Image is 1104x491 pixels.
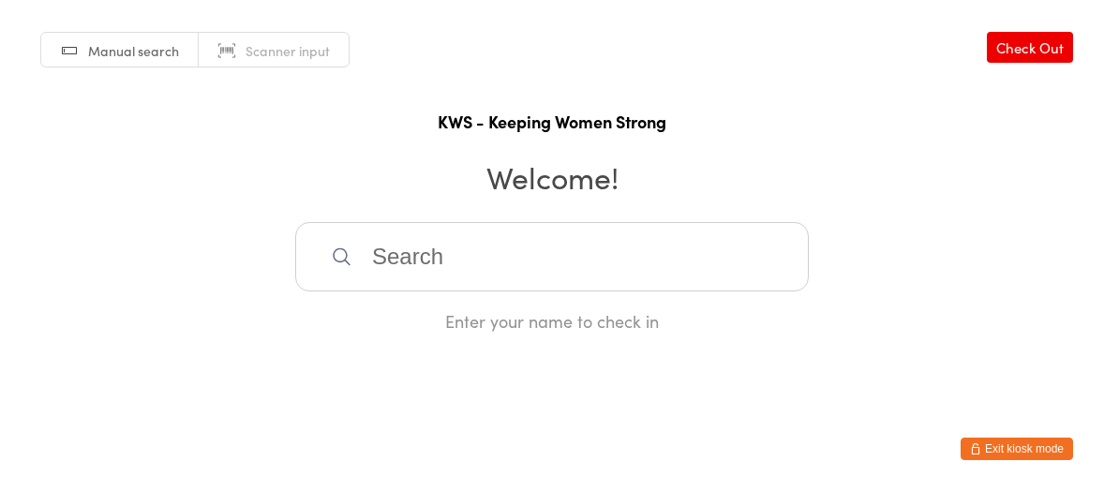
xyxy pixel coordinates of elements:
[961,438,1073,460] button: Exit kiosk mode
[246,41,330,60] span: Scanner input
[19,156,1085,198] h2: Welcome!
[88,41,179,60] span: Manual search
[19,110,1085,133] h1: KWS - Keeping Women Strong
[987,32,1073,63] a: Check Out
[295,222,809,291] input: Search
[295,309,809,333] div: Enter your name to check in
